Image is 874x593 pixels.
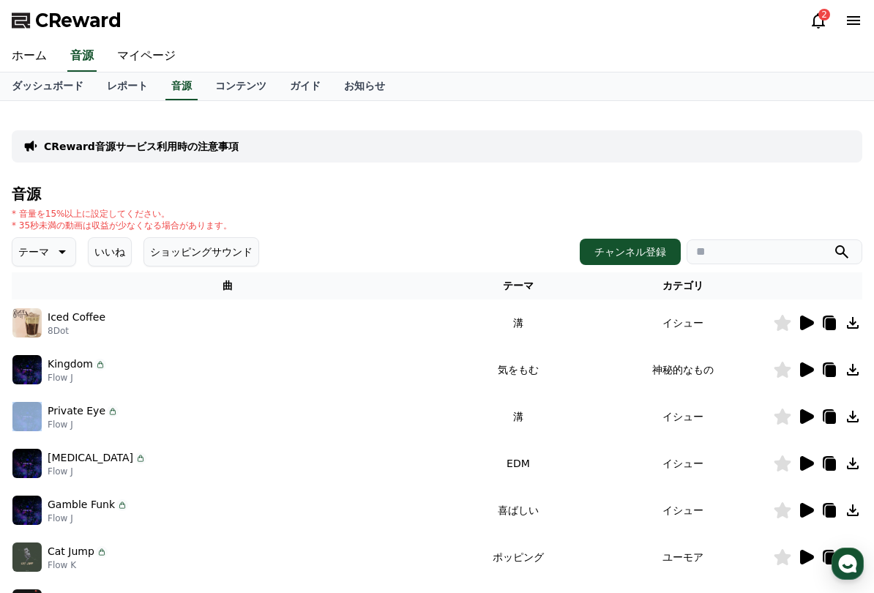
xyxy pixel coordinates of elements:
a: 音源 [165,72,198,100]
img: music [12,449,42,478]
span: CReward [35,9,122,32]
td: 喜ばしい [443,487,593,534]
a: Messages [293,552,581,589]
a: 音源 [67,41,97,72]
a: CReward音源サービス利用時の注意事項 [44,139,239,154]
td: 気をもむ [443,346,593,393]
p: Cat Jump [48,544,94,559]
td: 溝 [443,393,593,440]
a: お知らせ [332,72,397,100]
h4: 音源 [12,186,862,202]
img: music [12,496,42,525]
td: EDM [443,440,593,487]
button: いいね [88,237,132,266]
p: * 音量を15%以上に設定してください。 [12,208,232,220]
p: Flow K [48,559,108,571]
p: Iced Coffee [48,310,105,325]
a: マイページ [105,41,187,72]
button: テーマ [12,237,76,266]
p: Private Eye [48,403,105,419]
a: 2 [810,12,827,29]
span: Messages [414,575,460,587]
span: Home [135,574,162,586]
p: テーマ [18,242,49,262]
th: カテゴリ [594,272,773,299]
img: music [12,542,42,572]
p: Flow J [48,372,106,384]
button: チャンネル登録 [580,239,681,265]
span: Settings [706,574,744,586]
a: Home [4,552,293,589]
td: イシュー [594,393,773,440]
a: コンテンツ [203,72,278,100]
p: Flow J [48,419,119,430]
p: [MEDICAL_DATA] [48,450,133,466]
a: レポート [95,72,160,100]
p: 8Dot [48,325,105,337]
td: 溝 [443,299,593,346]
img: music [12,402,42,431]
img: music [12,355,42,384]
div: 2 [818,9,830,20]
td: 神秘的なもの [594,346,773,393]
td: イシュー [594,299,773,346]
img: music [12,308,42,337]
p: Kingdom [48,357,93,372]
td: ポッピング [443,534,593,581]
a: Settings [581,552,870,589]
button: ショッピングサウンド [143,237,259,266]
a: ガイド [278,72,332,100]
th: 曲 [12,272,443,299]
a: CReward [12,9,122,32]
td: ユーモア [594,534,773,581]
p: Gamble Funk [48,497,115,512]
p: Flow J [48,512,128,524]
p: * 35秒未満の動画は収益が少なくなる場合があります。 [12,220,232,231]
td: イシュー [594,487,773,534]
td: イシュー [594,440,773,487]
th: テーマ [443,272,593,299]
p: Flow J [48,466,146,477]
